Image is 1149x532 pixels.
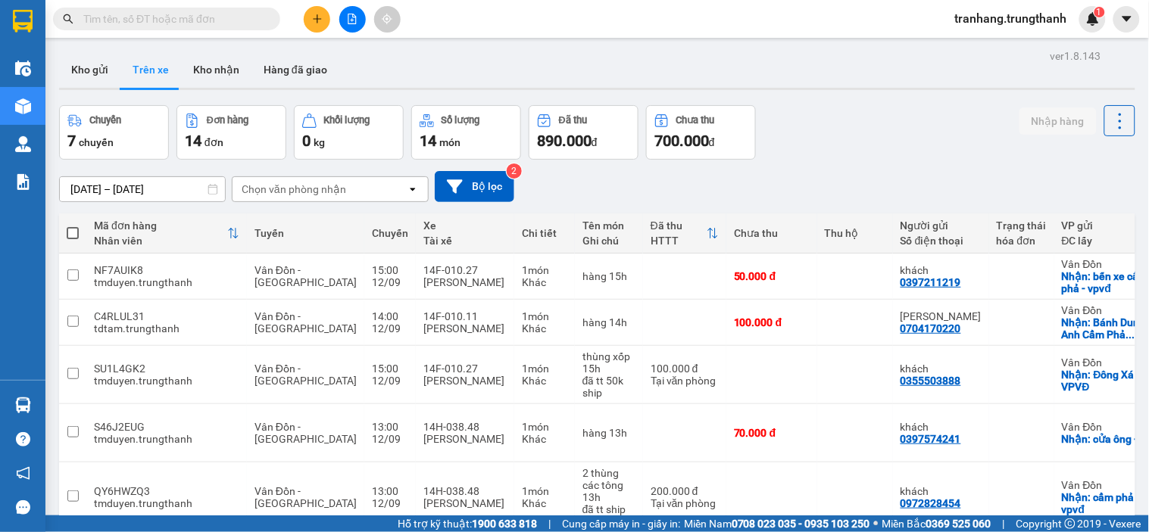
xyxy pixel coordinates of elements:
[372,485,408,497] div: 13:00
[63,14,73,24] span: search
[398,515,537,532] span: Hỗ trợ kỹ thuật:
[423,235,507,247] div: Tài xế
[372,276,408,288] div: 12/09
[582,235,635,247] div: Ghi chú
[582,427,635,439] div: hàng 13h
[15,397,31,413] img: warehouse-icon
[16,500,30,515] span: message
[1051,48,1101,64] div: ver 1.8.143
[901,485,982,497] div: khách
[582,467,635,503] div: 2 thùng các tông 13h
[874,521,879,527] span: ⚪️
[1019,107,1097,135] button: Nhập hàng
[205,136,223,148] span: đơn
[651,235,707,247] div: HTTT
[522,497,567,509] div: Khác
[185,132,201,150] span: 14
[372,362,408,375] div: 15:00
[423,322,507,334] div: [PERSON_NAME]
[423,497,507,509] div: [PERSON_NAME]
[254,264,357,288] span: Vân Đồn - [GEOGRAPHIC_DATA]
[407,183,419,195] svg: open
[374,6,401,33] button: aim
[423,362,507,375] div: 14F-010.27
[529,105,639,160] button: Đã thu890.000đ
[901,362,982,375] div: khách
[901,310,982,322] div: Nguyễn Xuân Toàn
[643,213,726,254] th: Toggle SortBy
[372,497,408,509] div: 12/09
[654,132,709,150] span: 700.000
[423,264,507,276] div: 14F-010.27
[176,105,286,160] button: Đơn hàng14đơn
[522,421,567,433] div: 1 món
[901,497,961,509] div: 0972828454
[16,466,30,481] span: notification
[372,322,408,334] div: 12/09
[314,136,325,148] span: kg
[537,132,592,150] span: 890.000
[926,518,991,530] strong: 0369 525 060
[411,105,521,160] button: Số lượng14món
[94,322,239,334] div: tdtam.trungthanh
[439,136,461,148] span: món
[372,227,408,239] div: Chuyến
[16,432,30,446] span: question-circle
[522,375,567,387] div: Khác
[60,177,225,201] input: Select a date range.
[79,136,114,148] span: chuyến
[372,264,408,276] div: 15:00
[13,10,33,33] img: logo-vxr
[15,98,31,114] img: warehouse-icon
[522,276,567,288] div: Khác
[901,433,961,445] div: 0397574241
[522,310,567,322] div: 1 món
[372,433,408,445] div: 12/09
[94,485,239,497] div: QY6HWZQ3
[522,433,567,445] div: Khác
[339,6,366,33] button: file-add
[94,219,227,232] div: Mã đơn hàng
[94,375,239,387] div: tmduyen.trungthanh
[548,515,551,532] span: |
[94,310,239,322] div: C4RLUL31
[59,51,120,88] button: Kho gửi
[254,310,357,334] span: Vân Đồn - [GEOGRAPHIC_DATA]
[522,362,567,375] div: 1 món
[882,515,991,532] span: Miền Bắc
[83,11,262,27] input: Tìm tên, số ĐT hoặc mã đơn
[94,264,239,276] div: NF7AUIK8
[901,322,961,334] div: 0704170220
[372,375,408,387] div: 12/09
[901,219,982,232] div: Người gửi
[324,115,370,126] div: Khối lượng
[423,219,507,232] div: Xe
[181,51,251,88] button: Kho nhận
[522,485,567,497] div: 1 món
[582,503,635,527] div: đã tt ship 100k
[423,276,507,288] div: [PERSON_NAME]
[472,518,537,530] strong: 1900 633 818
[997,219,1047,232] div: Trạng thái
[901,375,961,387] div: 0355503888
[651,497,719,509] div: Tại văn phòng
[1065,518,1076,529] span: copyright
[372,310,408,322] div: 14:00
[522,264,567,276] div: 1 món
[312,14,323,24] span: plus
[651,485,719,497] div: 200.000 đ
[304,6,330,33] button: plus
[676,115,715,126] div: Chưa thu
[651,375,719,387] div: Tại văn phòng
[734,227,810,239] div: Chưa thu
[582,350,635,375] div: thùng xốp 15h
[522,322,567,334] div: Khác
[382,14,392,24] span: aim
[94,421,239,433] div: S46J2EUG
[943,9,1079,28] span: tranhang.trungthanh
[120,51,181,88] button: Trên xe
[734,270,810,282] div: 50.000 đ
[420,132,436,150] span: 14
[732,518,870,530] strong: 0708 023 035 - 0935 103 250
[254,421,357,445] span: Vân Đồn - [GEOGRAPHIC_DATA]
